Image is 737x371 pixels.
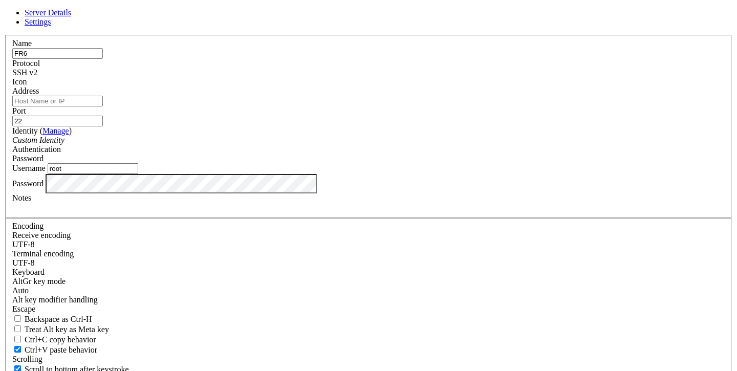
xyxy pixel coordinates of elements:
span: Auto [12,286,29,295]
span: Ctrl+C copy behavior [25,335,96,344]
label: Keyboard [12,268,45,276]
div: UTF-8 [12,240,725,249]
label: Encoding [12,222,44,230]
div: Custom Identity [12,136,725,145]
label: Address [12,86,39,95]
label: Icon [12,77,27,86]
label: Controls how the Alt key is handled. Escape: Send an ESC prefix. 8-Bit: Add 128 to the typed char... [12,295,98,304]
span: UTF-8 [12,258,35,267]
label: Whether the Alt key acts as a Meta key or as a distinct Alt key. [12,325,109,334]
div: Password [12,154,725,163]
span: UTF-8 [12,240,35,249]
i: Custom Identity [12,136,64,144]
label: Notes [12,193,31,202]
label: Identity [12,126,72,135]
label: The default terminal encoding. ISO-2022 enables character map translations (like graphics maps). ... [12,249,74,258]
a: Settings [25,17,51,26]
label: Set the expected encoding for data received from the host. If the encodings do not match, visual ... [12,277,66,286]
label: Authentication [12,145,61,154]
label: Ctrl-C copies if true, send ^C to host if false. Ctrl-Shift-C sends ^C to host if true, copies if... [12,335,96,344]
input: Port Number [12,116,103,126]
label: Password [12,179,44,187]
span: Password [12,154,44,163]
input: Ctrl+C copy behavior [14,336,21,342]
input: Backspace as Ctrl-H [14,315,21,322]
a: Server Details [25,8,71,17]
span: Ctrl+V paste behavior [25,345,97,354]
input: Host Name or IP [12,96,103,106]
label: Scrolling [12,355,42,363]
span: SSH v2 [12,68,37,77]
div: Auto [12,286,725,295]
label: Username [12,164,46,172]
a: Manage [42,126,69,135]
input: Server Name [12,48,103,59]
label: Set the expected encoding for data received from the host. If the encodings do not match, visual ... [12,231,71,239]
input: Ctrl+V paste behavior [14,346,21,353]
label: If true, the backspace should send BS ('\x08', aka ^H). Otherwise the backspace key should send '... [12,315,92,323]
input: Login Username [48,163,138,174]
span: Backspace as Ctrl-H [25,315,92,323]
span: Escape [12,304,35,313]
input: Treat Alt key as Meta key [14,325,21,332]
label: Protocol [12,59,40,68]
label: Ctrl+V pastes if true, sends ^V to host if false. Ctrl+Shift+V sends ^V to host if true, pastes i... [12,345,97,354]
span: Treat Alt key as Meta key [25,325,109,334]
div: SSH v2 [12,68,725,77]
div: UTF-8 [12,258,725,268]
div: Escape [12,304,725,314]
label: Name [12,39,32,48]
span: ( ) [40,126,72,135]
label: Port [12,106,26,115]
